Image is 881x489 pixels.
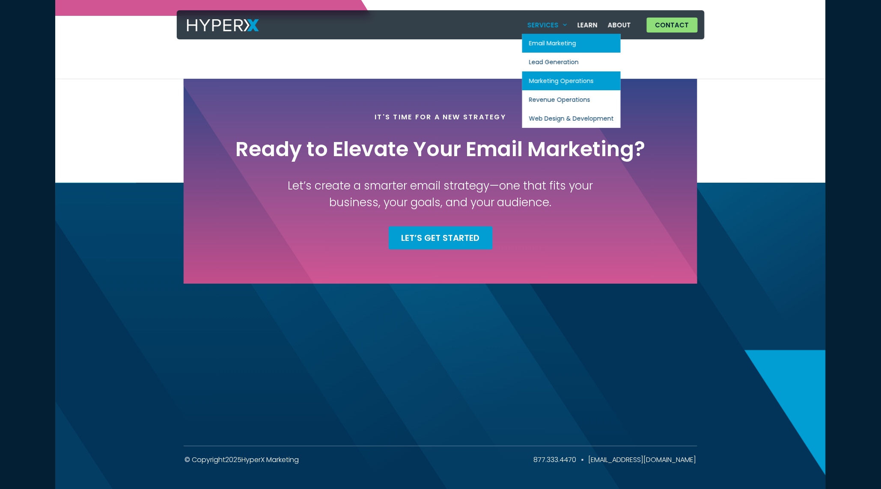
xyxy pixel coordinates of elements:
[603,16,637,34] a: About
[744,350,826,475] img: Email Marketing 9
[655,22,689,28] span: Contact
[522,34,621,128] ul: Services
[522,53,621,71] a: Lead Generation
[522,90,621,109] a: Revenue Operations
[573,16,603,34] a: Learn
[375,113,506,121] h4: It's time for a New Strategy
[522,109,621,128] a: Web Design & Development
[522,34,621,53] a: Email Marketing
[389,226,493,249] a: Let’s Get Started
[534,455,577,465] a: 877.333.4470
[522,16,637,34] nav: Menu
[402,234,480,242] span: Let’s Get Started
[522,71,621,90] a: Marketing Operations
[225,455,241,465] span: 2025
[838,446,871,479] iframe: Drift Widget Chat Controller
[235,136,646,162] h2: Ready to Elevate Your Email Marketing?
[185,455,299,465] div: © Copyright HyperX Marketing
[589,455,696,465] a: [EMAIL_ADDRESS][DOMAIN_NAME]
[187,19,259,32] img: HyperX Logo
[647,18,698,33] a: Contact
[522,16,573,34] a: Services
[55,58,137,183] img: Email Marketing 9
[280,178,601,211] h3: Let’s create a smarter email strategy—one that fits your business, your goals, and your audience.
